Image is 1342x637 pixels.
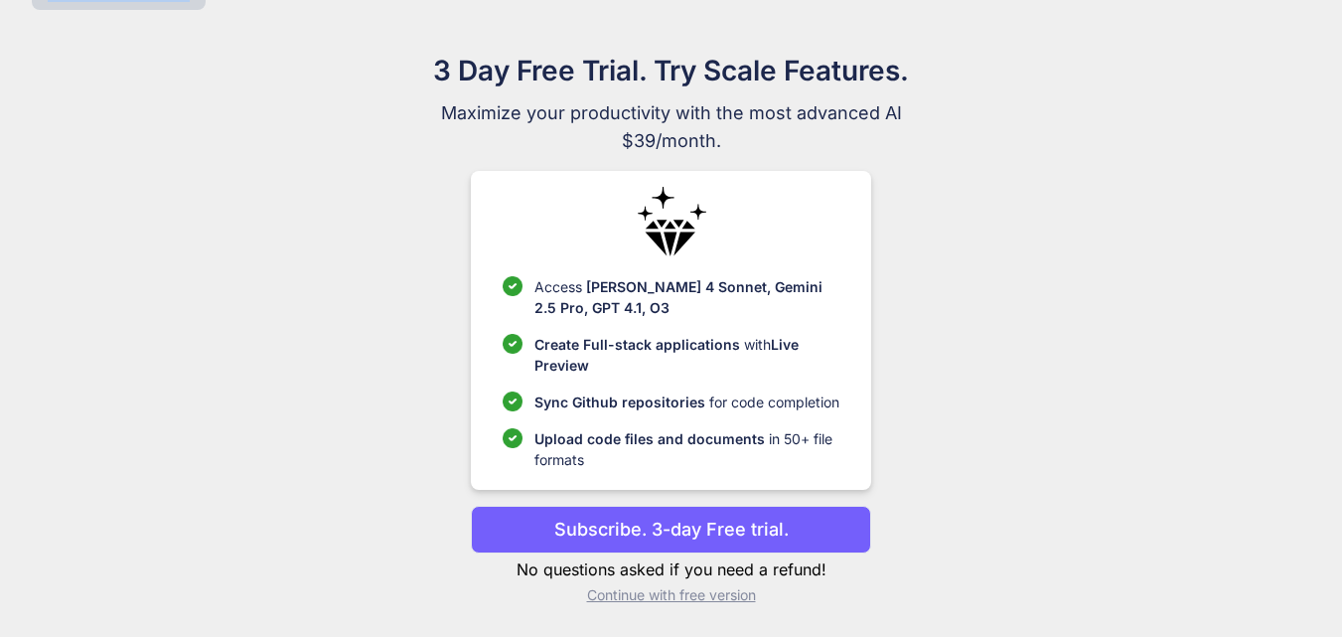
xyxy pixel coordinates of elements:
[338,99,1005,127] span: Maximize your productivity with the most advanced AI
[534,430,765,447] span: Upload code files and documents
[534,392,839,412] p: for code completion
[503,334,522,354] img: checklist
[471,506,871,554] button: Subscribe. 3-day Free trial.
[338,127,1005,155] span: $39/month.
[338,50,1005,91] h1: 3 Day Free Trial. Try Scale Features.
[503,428,522,448] img: checklist
[534,336,744,353] span: Create Full-stack applications
[471,585,871,605] p: Continue with free version
[503,276,522,296] img: checklist
[534,278,822,316] span: [PERSON_NAME] 4 Sonnet, Gemini 2.5 Pro, GPT 4.1, O3
[534,428,839,470] p: in 50+ file formats
[554,516,789,543] p: Subscribe. 3-day Free trial.
[503,392,522,411] img: checklist
[534,334,839,376] p: with
[471,557,871,581] p: No questions asked if you need a refund!
[534,276,839,318] p: Access
[534,394,705,410] span: Sync Github repositories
